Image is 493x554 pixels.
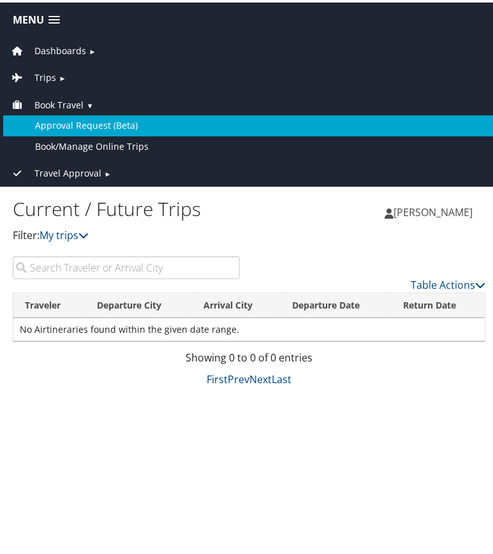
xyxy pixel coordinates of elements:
[385,191,485,229] a: [PERSON_NAME]
[40,226,89,240] a: My trips
[281,291,392,316] th: Departure Date: activate to sort column descending
[13,11,44,24] span: Menu
[207,370,228,384] a: First
[13,193,249,220] h1: Current / Future Trips
[392,291,485,316] th: Return Date: activate to sort column ascending
[34,41,86,55] span: Dashboards
[85,291,193,316] th: Departure City: activate to sort column ascending
[89,44,96,54] span: ►
[10,96,84,108] a: Book Travel
[59,71,66,80] span: ►
[394,203,473,217] span: [PERSON_NAME]
[104,166,111,176] span: ►
[13,254,240,277] input: Search Traveler or Arrival City
[10,69,56,81] a: Trips
[228,370,249,384] a: Prev
[10,164,101,177] a: Travel Approval
[13,225,249,242] p: Filter:
[193,291,281,316] th: Arrival City: activate to sort column ascending
[6,7,66,28] a: Menu
[411,275,485,289] a: Table Actions
[13,347,485,369] div: Showing 0 to 0 of 0 entries
[34,96,84,110] span: Book Travel
[34,68,56,82] span: Trips
[13,291,85,316] th: Traveler: activate to sort column ascending
[86,98,93,108] span: ▼
[34,164,101,178] span: Travel Approval
[249,370,272,384] a: Next
[13,316,485,339] td: No Airtineraries found within the given date range.
[10,42,86,54] a: Dashboards
[272,370,291,384] a: Last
